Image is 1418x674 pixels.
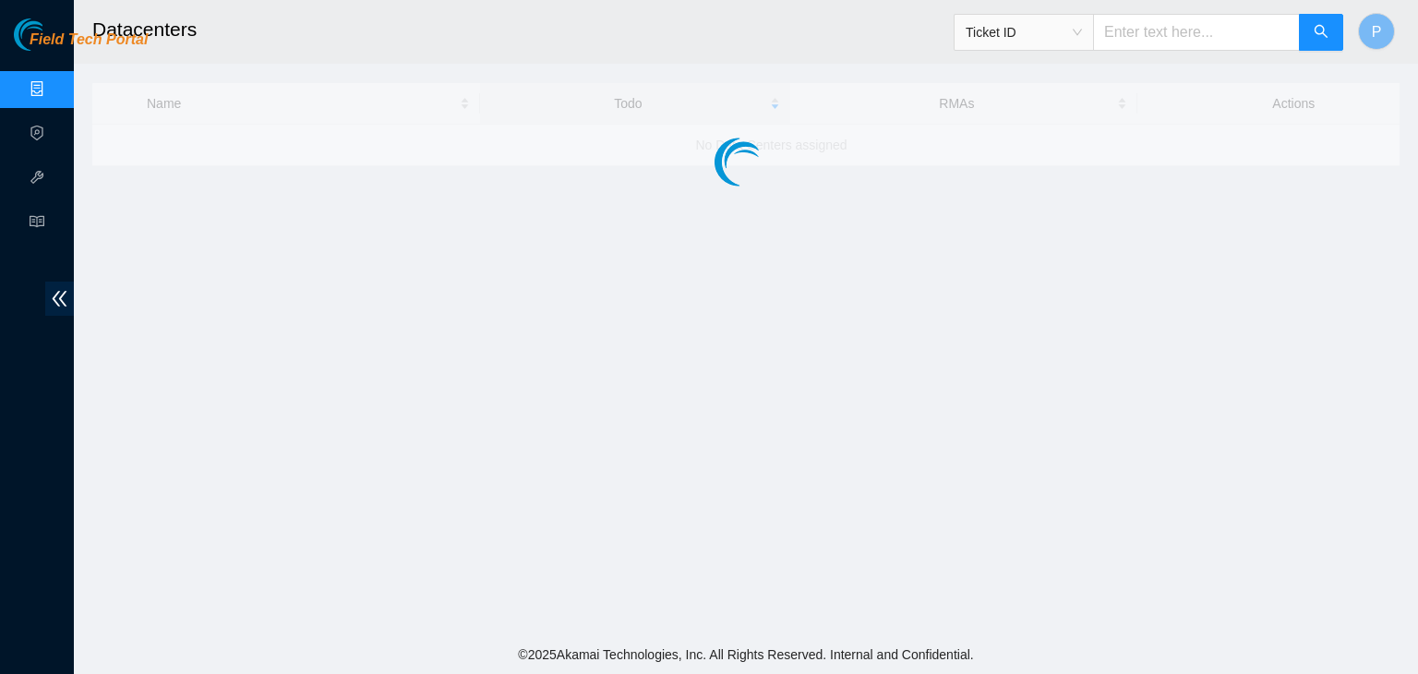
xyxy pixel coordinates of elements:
[14,18,93,51] img: Akamai Technologies
[74,635,1418,674] footer: © 2025 Akamai Technologies, Inc. All Rights Reserved. Internal and Confidential.
[45,282,74,316] span: double-left
[966,18,1082,46] span: Ticket ID
[1358,13,1395,50] button: P
[1372,20,1382,43] span: P
[1299,14,1343,51] button: search
[14,33,148,57] a: Akamai TechnologiesField Tech Portal
[30,31,148,49] span: Field Tech Portal
[1314,24,1328,42] span: search
[30,206,44,243] span: read
[1093,14,1300,51] input: Enter text here...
